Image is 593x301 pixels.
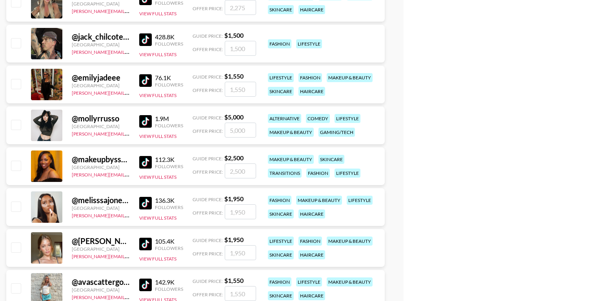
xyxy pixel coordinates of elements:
[268,128,314,137] div: makeup & beauty
[193,128,223,134] span: Offer Price:
[224,154,244,162] strong: $ 2,500
[335,114,360,123] div: lifestyle
[155,278,183,286] div: 142.9K
[224,195,244,202] strong: $ 1,950
[225,204,256,219] input: 1,950
[72,164,130,170] div: [GEOGRAPHIC_DATA]
[139,51,176,57] button: View Full Stats
[193,115,223,121] span: Guide Price:
[139,238,152,250] img: TikTok
[298,209,325,218] div: haircare
[193,210,223,216] span: Offer Price:
[72,170,225,178] a: [PERSON_NAME][EMAIL_ADDRESS][PERSON_NAME][DOMAIN_NAME]
[155,196,183,204] div: 136.3K
[193,196,223,202] span: Guide Price:
[72,205,130,211] div: [GEOGRAPHIC_DATA]
[72,114,130,123] div: @ mollyrrusso
[72,73,130,83] div: @ emilyjadeee
[139,33,152,46] img: TikTok
[72,287,130,293] div: [GEOGRAPHIC_DATA]
[193,6,223,11] span: Offer Price:
[155,123,183,128] div: Followers
[298,237,322,246] div: fashion
[296,277,322,286] div: lifestyle
[72,88,225,96] a: [PERSON_NAME][EMAIL_ADDRESS][PERSON_NAME][DOMAIN_NAME]
[298,73,322,82] div: fashion
[155,286,183,292] div: Followers
[72,129,225,137] a: [PERSON_NAME][EMAIL_ADDRESS][PERSON_NAME][DOMAIN_NAME]
[224,277,244,284] strong: $ 1,550
[298,291,325,300] div: haircare
[155,115,183,123] div: 1.9M
[155,156,183,163] div: 112.3K
[139,11,176,17] button: View Full Stats
[193,251,223,257] span: Offer Price:
[225,245,256,260] input: 1,950
[327,277,373,286] div: makeup & beauty
[72,236,130,246] div: @ [PERSON_NAME]
[225,123,256,138] input: 5,000
[193,74,223,80] span: Guide Price:
[268,39,291,48] div: fashion
[193,46,223,52] span: Offer Price:
[139,215,176,221] button: View Full Stats
[268,277,291,286] div: fashion
[139,174,176,180] button: View Full Stats
[296,196,342,205] div: makeup & beauty
[72,277,130,287] div: @ avascattergood
[298,250,325,259] div: haircare
[268,237,294,246] div: lifestyle
[155,74,183,82] div: 76.1K
[72,246,130,252] div: [GEOGRAPHIC_DATA]
[298,87,325,96] div: haircare
[139,197,152,209] img: TikTok
[225,163,256,178] input: 2,500
[155,33,183,41] div: 428.8K
[155,82,183,88] div: Followers
[72,154,130,164] div: @ makeupbyssummer
[193,169,223,175] span: Offer Price:
[268,114,301,123] div: alternative
[72,42,130,48] div: [GEOGRAPHIC_DATA]
[72,48,225,55] a: [PERSON_NAME][EMAIL_ADDRESS][PERSON_NAME][DOMAIN_NAME]
[225,286,256,301] input: 1,550
[193,237,223,243] span: Guide Price:
[335,169,360,178] div: lifestyle
[268,291,294,300] div: skincare
[72,195,130,205] div: @ melisssajonesss
[72,7,225,14] a: [PERSON_NAME][EMAIL_ADDRESS][PERSON_NAME][DOMAIN_NAME]
[225,41,256,56] input: 1,500
[318,155,344,164] div: skincare
[327,237,373,246] div: makeup & beauty
[139,156,152,169] img: TikTok
[268,73,294,82] div: lifestyle
[327,73,373,82] div: makeup & beauty
[268,209,294,218] div: skincare
[139,256,176,262] button: View Full Stats
[155,163,183,169] div: Followers
[318,128,355,137] div: gaming/tech
[72,123,130,129] div: [GEOGRAPHIC_DATA]
[347,196,373,205] div: lifestyle
[193,156,223,162] span: Guide Price:
[224,113,244,121] strong: $ 5,000
[139,74,152,87] img: TikTok
[139,115,152,128] img: TikTok
[72,252,225,259] a: [PERSON_NAME][EMAIL_ADDRESS][PERSON_NAME][DOMAIN_NAME]
[72,83,130,88] div: [GEOGRAPHIC_DATA]
[268,250,294,259] div: skincare
[193,292,223,297] span: Offer Price:
[139,133,176,139] button: View Full Stats
[155,237,183,245] div: 105.4K
[224,236,244,243] strong: $ 1,950
[72,211,225,218] a: [PERSON_NAME][EMAIL_ADDRESS][PERSON_NAME][DOMAIN_NAME]
[224,72,244,80] strong: $ 1,550
[72,293,225,300] a: [PERSON_NAME][EMAIL_ADDRESS][PERSON_NAME][DOMAIN_NAME]
[193,278,223,284] span: Guide Price:
[155,41,183,47] div: Followers
[155,245,183,251] div: Followers
[298,5,325,14] div: haircare
[268,196,291,205] div: fashion
[224,31,244,39] strong: $ 1,500
[193,87,223,93] span: Offer Price:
